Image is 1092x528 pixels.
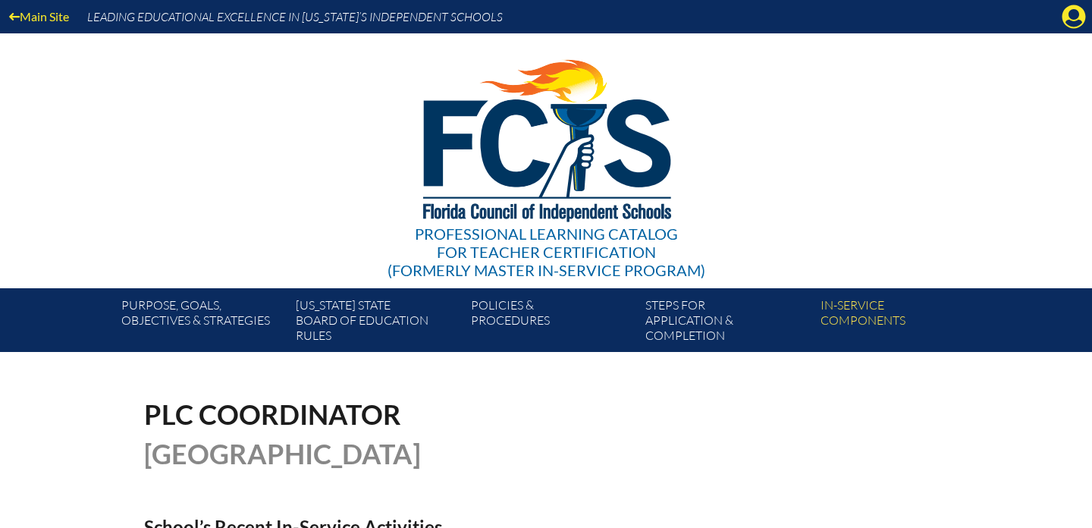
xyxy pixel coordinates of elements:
[381,30,711,282] a: Professional Learning Catalog for Teacher Certification(formerly Master In-service Program)
[3,6,75,27] a: Main Site
[465,294,639,352] a: Policies &Procedures
[388,225,705,279] div: Professional Learning Catalog (formerly Master In-service Program)
[115,294,290,352] a: Purpose, goals,objectives & strategies
[144,437,421,470] span: [GEOGRAPHIC_DATA]
[1062,5,1086,29] svg: Manage account
[437,243,656,261] span: for Teacher Certification
[290,294,464,352] a: [US_STATE] StateBoard of Education rules
[144,398,401,431] span: PLC Coordinator
[390,33,703,240] img: FCISlogo221.eps
[814,294,989,352] a: In-servicecomponents
[639,294,814,352] a: Steps forapplication & completion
